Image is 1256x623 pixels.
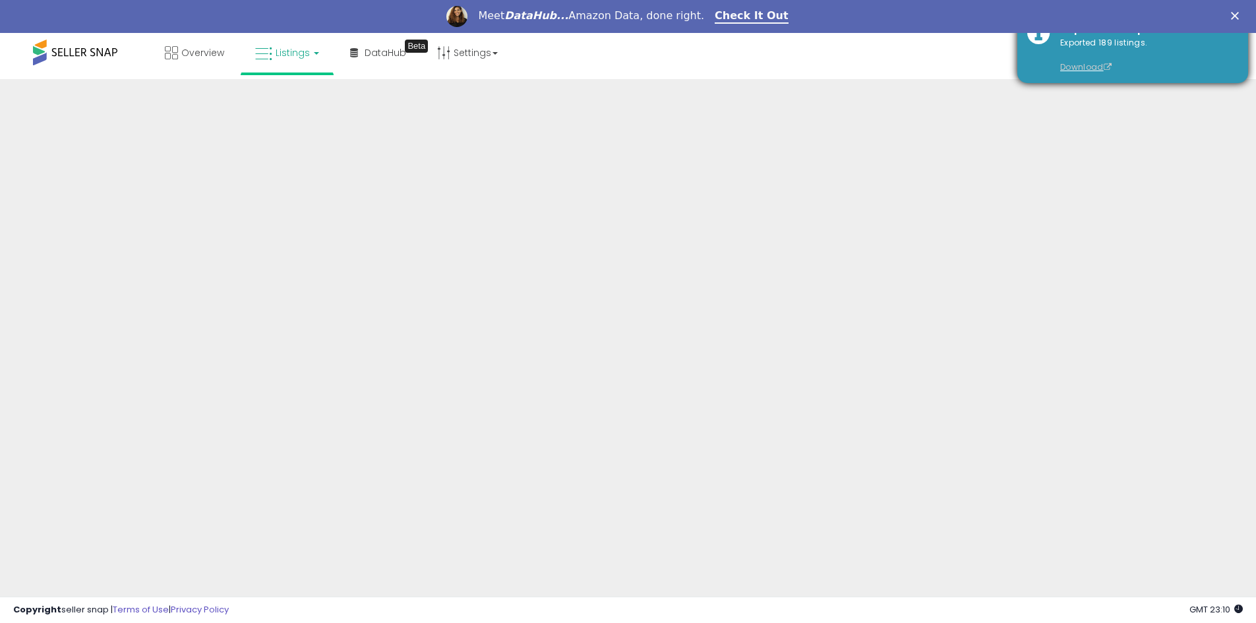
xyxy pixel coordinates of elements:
[715,9,789,24] a: Check It Out
[13,603,61,616] strong: Copyright
[181,46,224,59] span: Overview
[13,604,229,616] div: seller snap | |
[1189,603,1243,616] span: 2025-10-12 23:10 GMT
[340,33,416,73] a: DataHub
[113,603,169,616] a: Terms of Use
[245,33,329,73] a: Listings
[427,33,508,73] a: Settings
[1050,37,1238,74] div: Exported 189 listings.
[405,40,428,53] div: Tooltip anchor
[171,603,229,616] a: Privacy Policy
[1060,61,1112,73] a: Download
[1231,12,1244,20] div: Close
[365,46,406,59] span: DataHub
[155,33,234,73] a: Overview
[276,46,310,59] span: Listings
[478,9,704,22] div: Meet Amazon Data, done right.
[504,9,568,22] i: DataHub...
[446,6,467,27] img: Profile image for Georgie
